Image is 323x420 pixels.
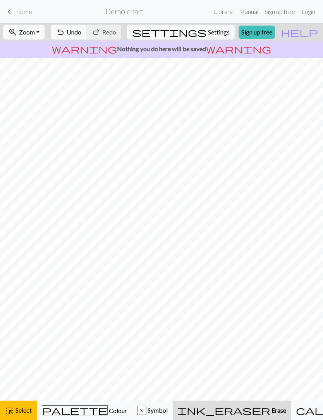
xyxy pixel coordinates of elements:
[14,406,32,414] span: Select
[298,4,318,19] a: Login
[270,406,286,414] span: Erase
[3,44,320,53] p: Nothing you do here will be saved
[239,26,275,39] a: Sign up free
[132,401,173,420] button: x Symbol
[108,407,127,414] span: Colour
[3,25,45,40] button: Zoom
[132,27,206,38] span: settings
[37,401,132,420] button: Colour
[5,6,14,17] span: keyboard_arrow_left
[127,25,235,40] button: SettingsSettings
[206,43,271,54] span: warning
[56,27,65,38] span: undo
[236,4,261,19] a: Manual
[211,4,236,19] a: Library
[52,43,117,54] span: warning
[51,25,87,40] button: Undo
[8,27,17,38] span: zoom_in
[5,405,14,416] span: highlight_alt
[105,7,144,16] h2: Demo chart
[208,28,230,37] span: Settings
[137,406,146,415] div: x
[19,28,35,36] span: Zoom
[146,406,168,414] span: Symbol
[42,405,107,416] span: palette
[173,401,291,420] button: Erase
[177,405,270,416] span: ink_eraser
[15,8,32,15] span: Home
[281,27,318,38] span: help
[67,28,81,36] span: Undo
[132,28,206,37] i: Settings
[5,5,32,18] a: Home
[261,4,298,19] a: Sign up free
